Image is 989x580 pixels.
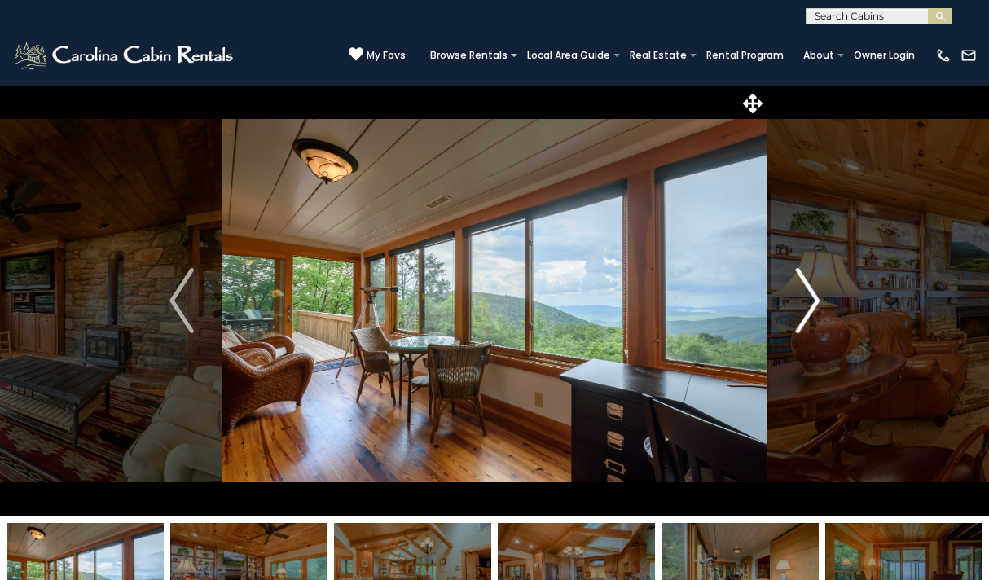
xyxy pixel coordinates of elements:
a: Rental Program [698,44,792,67]
a: Owner Login [846,44,923,67]
a: Browse Rentals [422,44,516,67]
span: My Favs [367,48,406,63]
button: Next [767,85,849,516]
a: Real Estate [622,44,695,67]
img: arrow [169,268,194,333]
img: mail-regular-white.png [960,47,977,64]
img: arrow [795,268,820,333]
button: Previous [141,85,223,516]
a: About [795,44,842,67]
img: White-1-2.png [12,39,238,72]
a: Local Area Guide [519,44,618,67]
img: phone-regular-white.png [935,47,952,64]
a: My Favs [349,46,406,64]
